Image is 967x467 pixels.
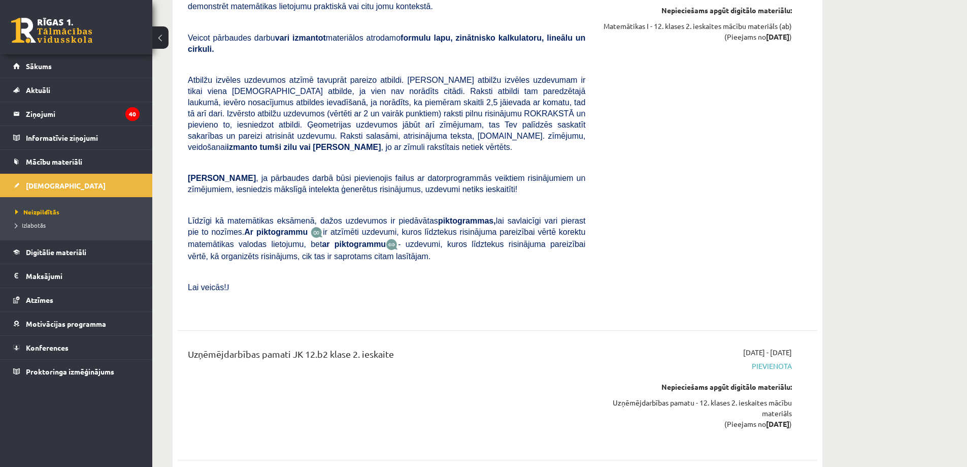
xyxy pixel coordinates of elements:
[13,240,140,264] a: Digitālie materiāli
[188,174,256,182] span: [PERSON_NAME]
[15,208,59,216] span: Neizpildītās
[601,397,792,429] div: Uzņēmējdarbības pamatu - 12. klases 2. ieskaites mācību materiāls (Pieejams no )
[26,157,82,166] span: Mācību materiāli
[15,221,142,230] a: Izlabotās
[311,227,323,238] img: JfuEzvunn4EvwAAAAASUVORK5CYII=
[26,343,69,352] span: Konferences
[13,264,140,288] a: Maksājumi
[259,143,381,151] b: tumši zilu vai [PERSON_NAME]
[26,367,114,376] span: Proktoringa izmēģinājums
[188,283,226,292] span: Lai veicās!
[13,360,140,383] a: Proktoringa izmēģinājums
[275,34,326,42] b: vari izmantot
[601,361,792,371] span: Pievienota
[601,5,792,16] div: Nepieciešams apgūt digitālo materiālu:
[227,143,257,151] b: izmanto
[26,181,106,190] span: [DEMOGRAPHIC_DATA]
[766,32,789,41] strong: [DATE]
[244,228,308,236] b: Ar piktogrammu
[188,347,585,366] div: Uzņēmējdarbības pamati JK 12.b2 klase 2. ieskaite
[11,18,92,43] a: Rīgas 1. Tālmācības vidusskola
[13,54,140,78] a: Sākums
[15,207,142,216] a: Neizpildītās
[188,216,585,236] span: Līdzīgi kā matemātikas eksāmenā, dažos uzdevumos ir piedāvātas lai savlaicīgi vari pierast pie to...
[26,85,50,95] span: Aktuāli
[13,336,140,359] a: Konferences
[322,240,386,248] b: ar piktogrammu
[188,228,585,248] span: ir atzīmēti uzdevumi, kuros līdztekus risinājuma pareizībai vērtē korektu matemātikas valodas lie...
[13,288,140,312] a: Atzīmes
[601,21,792,42] div: Matemātikas I - 12. klases 2. ieskaites mācību materiāls (ab) (Pieejams no )
[26,126,140,149] legend: Informatīvie ziņojumi
[438,216,496,225] b: piktogrammas,
[125,107,140,121] i: 40
[13,174,140,197] a: [DEMOGRAPHIC_DATA]
[26,264,140,288] legend: Maksājumi
[226,283,229,292] span: J
[15,221,46,229] span: Izlabotās
[13,150,140,173] a: Mācību materiāli
[26,61,52,71] span: Sākums
[743,347,792,358] span: [DATE] - [DATE]
[766,419,789,428] strong: [DATE]
[601,382,792,392] div: Nepieciešams apgūt digitālo materiālu:
[26,295,53,304] span: Atzīmes
[26,247,86,257] span: Digitālie materiāli
[188,34,585,53] span: Veicot pārbaudes darbu materiālos atrodamo
[13,78,140,102] a: Aktuāli
[386,239,398,251] img: wKvN42sLe3LLwAAAABJRU5ErkJggg==
[13,126,140,149] a: Informatīvie ziņojumi
[26,102,140,126] legend: Ziņojumi
[188,174,585,194] span: , ja pārbaudes darbā būsi pievienojis failus ar datorprogrammās veiktiem risinājumiem un zīmējumi...
[13,102,140,126] a: Ziņojumi40
[188,34,585,53] b: formulu lapu, zinātnisko kalkulatoru, lineālu un cirkuli.
[188,76,585,151] span: Atbilžu izvēles uzdevumos atzīmē tavuprāt pareizo atbildi. [PERSON_NAME] atbilžu izvēles uzdevuma...
[13,312,140,335] a: Motivācijas programma
[26,319,106,328] span: Motivācijas programma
